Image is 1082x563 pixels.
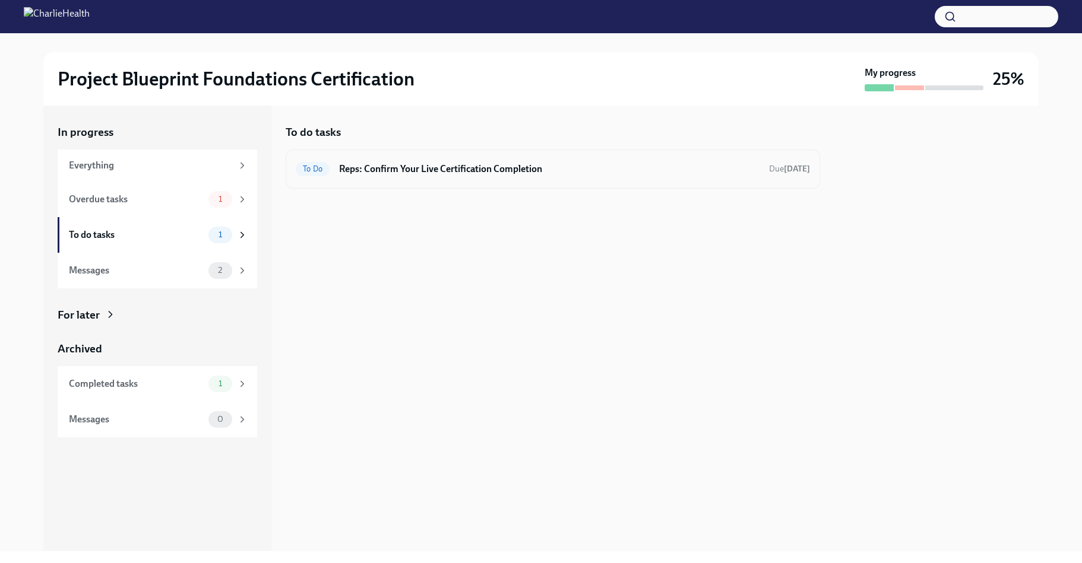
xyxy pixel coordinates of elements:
h6: Reps: Confirm Your Live Certification Completion [339,163,760,176]
a: Everything [58,150,257,182]
span: 2 [211,266,229,275]
div: Everything [69,159,232,172]
a: For later [58,307,257,323]
a: Completed tasks1 [58,366,257,402]
div: Messages [69,264,204,277]
div: Overdue tasks [69,193,204,206]
span: 1 [211,230,229,239]
div: To do tasks [69,228,204,241]
h3: 25% [993,68,1024,90]
a: Overdue tasks1 [58,182,257,217]
span: Due [769,164,810,174]
h5: To do tasks [286,125,341,140]
div: Messages [69,413,204,426]
div: Completed tasks [69,377,204,390]
h2: Project Blueprint Foundations Certification [58,67,415,91]
strong: [DATE] [784,164,810,174]
a: Archived [58,341,257,357]
span: To Do [296,164,330,173]
a: To do tasks1 [58,217,257,253]
a: Messages2 [58,253,257,288]
span: 1 [211,379,229,388]
a: In progress [58,125,257,140]
img: CharlieHealth [24,7,90,26]
span: 0 [210,415,230,424]
div: For later [58,307,100,323]
span: October 2nd, 2025 12:00 [769,163,810,174]
a: Messages0 [58,402,257,437]
strong: My progress [865,66,916,79]
a: To DoReps: Confirm Your Live Certification CompletionDue[DATE] [296,160,810,179]
span: 1 [211,195,229,203]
